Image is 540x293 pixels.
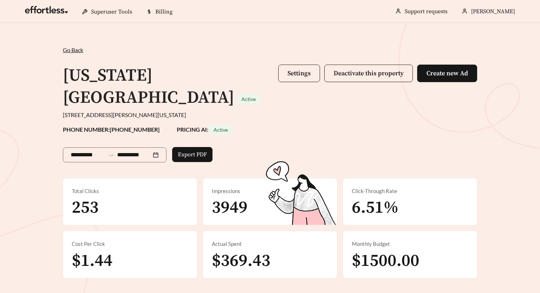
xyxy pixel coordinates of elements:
div: Impressions [212,187,328,195]
button: Settings [278,65,320,82]
span: Deactivate this property [334,69,404,77]
span: 3949 [212,197,247,218]
span: Go Back [63,46,83,53]
span: $1.44 [72,250,112,272]
h1: [US_STATE][GEOGRAPHIC_DATA] [63,65,234,108]
span: to [108,152,114,158]
div: Click-Through Rate [352,187,468,195]
span: Billing [155,8,172,15]
strong: PRICING AI: [177,126,232,133]
strong: PHONE NUMBER: [PHONE_NUMBER] [63,126,160,133]
span: 6.51% [352,197,399,218]
div: Total Clicks [72,187,188,195]
span: $369.43 [212,250,270,272]
div: Cost Per Click [72,240,188,248]
span: Superuser Tools [91,8,132,15]
div: Actual Spent [212,240,328,248]
span: Active [214,127,228,133]
div: [STREET_ADDRESS][PERSON_NAME][US_STATE] [63,111,477,119]
button: Deactivate this property [324,65,413,82]
div: Monthly Budget [352,240,468,248]
span: 253 [72,197,99,218]
button: Export PDF [172,147,212,162]
span: $1500.00 [352,250,419,272]
span: swap-right [108,152,114,158]
span: Create new Ad [426,69,468,77]
span: Export PDF [178,150,207,159]
span: Active [241,96,256,102]
span: [PERSON_NAME] [471,8,515,15]
span: Settings [287,69,311,77]
a: Support requests [405,8,447,15]
button: Create new Ad [417,65,477,82]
